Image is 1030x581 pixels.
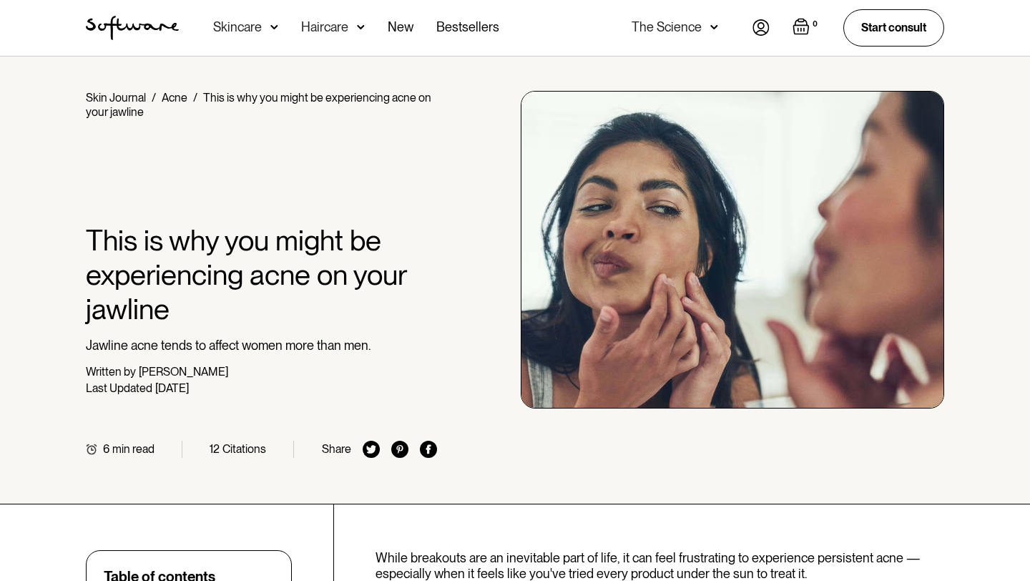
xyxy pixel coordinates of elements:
[86,223,437,326] h1: This is why you might be experiencing acne on your jawline
[376,550,944,581] p: While breakouts are an inevitable part of life, it can feel frustrating to experience persistent ...
[86,16,179,40] a: home
[112,442,154,456] div: min read
[270,20,278,34] img: arrow down
[363,441,380,458] img: twitter icon
[155,381,189,395] div: [DATE]
[810,18,820,31] div: 0
[152,91,156,104] div: /
[632,20,702,34] div: The Science
[193,91,197,104] div: /
[213,20,262,34] div: Skincare
[162,91,187,104] a: Acne
[86,338,437,353] p: Jawline acne tends to affect women more than men.
[103,442,109,456] div: 6
[86,365,136,379] div: Written by
[86,381,152,395] div: Last Updated
[843,9,944,46] a: Start consult
[86,16,179,40] img: Software Logo
[793,18,820,38] a: Open empty cart
[210,442,220,456] div: 12
[86,91,431,119] div: This is why you might be experiencing acne on your jawline
[322,442,351,456] div: Share
[710,20,718,34] img: arrow down
[139,365,228,379] div: [PERSON_NAME]
[86,91,146,104] a: Skin Journal
[357,20,365,34] img: arrow down
[301,20,348,34] div: Haircare
[222,442,266,456] div: Citations
[391,441,408,458] img: pinterest icon
[420,441,437,458] img: facebook icon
